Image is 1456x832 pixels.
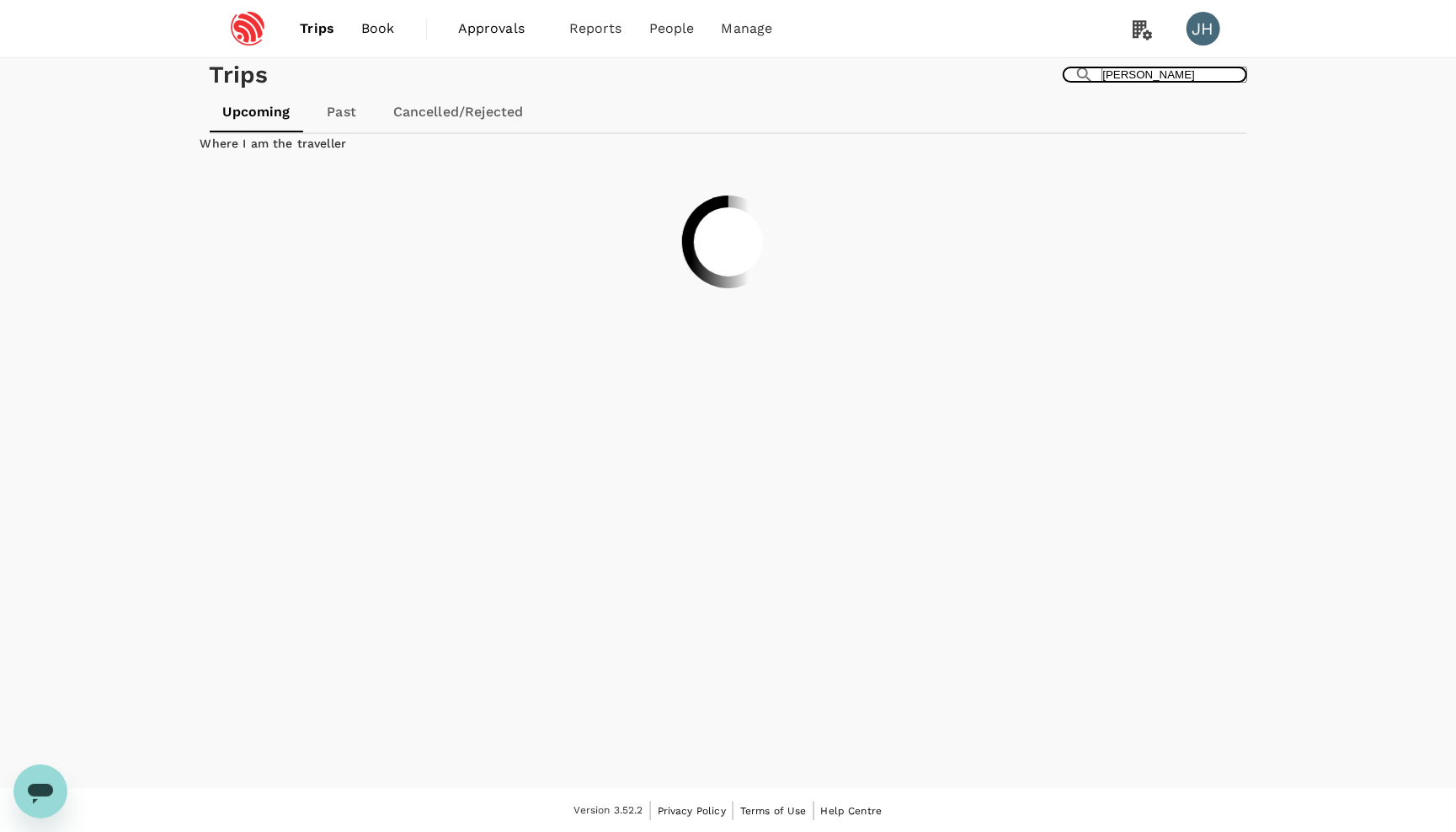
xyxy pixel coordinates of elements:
span: Book [361,19,395,39]
iframe: Button to launch messaging window [13,765,67,819]
span: Reports [569,19,622,39]
span: Trips [300,19,334,39]
span: Manage [722,19,773,39]
span: People [649,19,695,39]
span: Approvals [458,19,542,39]
div: JH [1187,12,1220,46]
img: Espressif Systems Singapore Pte Ltd [210,10,287,47]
